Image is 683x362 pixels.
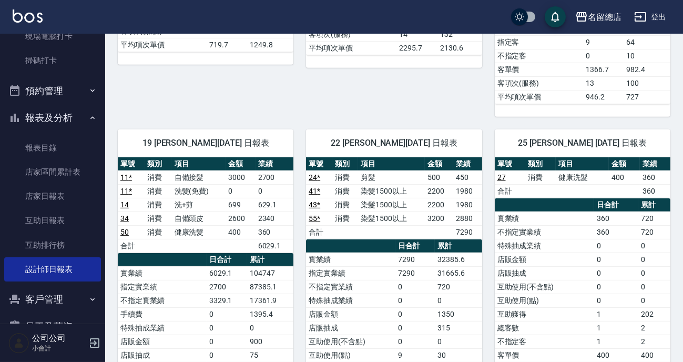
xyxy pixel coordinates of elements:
td: 消費 [332,198,358,212]
td: 400 [638,348,670,362]
td: 2 [638,321,670,335]
td: 店販金額 [495,253,595,266]
td: 946.2 [583,90,624,104]
td: 699 [226,198,256,212]
td: 1980 [453,198,482,212]
td: 32385.6 [435,253,482,266]
td: 2130.6 [437,41,482,55]
td: 0 [395,335,435,348]
td: 1395.4 [247,307,294,321]
td: 13 [583,76,624,90]
td: 87385.1 [247,280,294,294]
td: 互助獲得 [495,307,595,321]
td: 指定實業績 [118,280,207,294]
td: 629.1 [256,198,294,212]
a: 店家日報表 [4,184,101,208]
th: 累計 [638,198,670,212]
td: 1 [594,335,638,348]
td: 720 [638,212,670,225]
td: 2200 [425,184,453,198]
td: 0 [594,239,638,253]
td: 1249.8 [247,38,294,52]
td: 店販抽成 [495,266,595,280]
table: a dense table [495,157,670,198]
td: 消費 [332,170,358,184]
td: 消費 [145,184,171,198]
td: 7290 [453,225,482,239]
td: 450 [453,170,482,184]
th: 類別 [145,157,171,171]
td: 0 [207,307,247,321]
td: 1 [594,307,638,321]
td: 洗髮(免費) [172,184,226,198]
button: 登出 [630,7,670,27]
td: 2200 [425,198,453,212]
td: 染髮1500以上 [358,198,425,212]
td: 0 [594,266,638,280]
span: 25 [PERSON_NAME] [DATE] 日報表 [507,138,658,148]
button: 報表及分析 [4,104,101,132]
td: 360 [594,212,638,225]
td: 6029.1 [256,239,294,253]
td: 消費 [145,225,171,239]
th: 金額 [226,157,256,171]
td: 總客數 [495,321,595,335]
th: 累計 [435,239,482,253]
td: 360 [594,225,638,239]
table: a dense table [306,157,482,239]
a: 互助日報表 [4,208,101,233]
td: 0 [638,266,670,280]
td: 互助使用(不含點) [306,335,395,348]
td: 30 [435,348,482,362]
td: 2880 [453,212,482,225]
a: 設計師日報表 [4,257,101,281]
td: 互助使用(點) [306,348,395,362]
td: 平均項次單價 [306,41,396,55]
td: 900 [247,335,294,348]
td: 0 [594,294,638,307]
td: 1 [594,321,638,335]
td: 982.4 [624,63,670,76]
td: 9 [395,348,435,362]
td: 400 [226,225,256,239]
td: 2340 [256,212,294,225]
button: 員工及薪資 [4,313,101,340]
td: 0 [395,307,435,321]
td: 9 [583,35,624,49]
td: 0 [594,253,638,266]
td: 指定實業績 [306,266,395,280]
td: 400 [609,170,639,184]
img: Logo [13,9,43,23]
td: 1350 [435,307,482,321]
span: 22 [PERSON_NAME][DATE] 日報表 [319,138,469,148]
td: 0 [638,239,670,253]
td: 727 [624,90,670,104]
td: 75 [247,348,294,362]
td: 0 [247,321,294,335]
td: 合計 [306,225,332,239]
h5: 公司公司 [32,333,86,344]
a: 現場電腦打卡 [4,24,101,48]
a: 互助排行榜 [4,233,101,257]
td: 0 [395,280,435,294]
td: 染髮1500以上 [358,184,425,198]
td: 實業績 [306,253,395,266]
td: 自備頭皮 [172,212,226,225]
td: 10 [624,49,670,63]
th: 業績 [640,157,670,171]
td: 31665.6 [435,266,482,280]
td: 店販抽成 [118,348,207,362]
a: 50 [120,228,129,236]
button: 客戶管理 [4,286,101,313]
td: 洗+剪 [172,198,226,212]
td: 360 [256,225,294,239]
td: 不指定實業績 [495,225,595,239]
td: 0 [435,335,482,348]
td: 3329.1 [207,294,247,307]
td: 17361.9 [247,294,294,307]
td: 消費 [145,170,171,184]
td: 健康洗髮 [172,225,226,239]
td: 0 [207,321,247,335]
td: 720 [435,280,482,294]
td: 不指定客 [495,335,595,348]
